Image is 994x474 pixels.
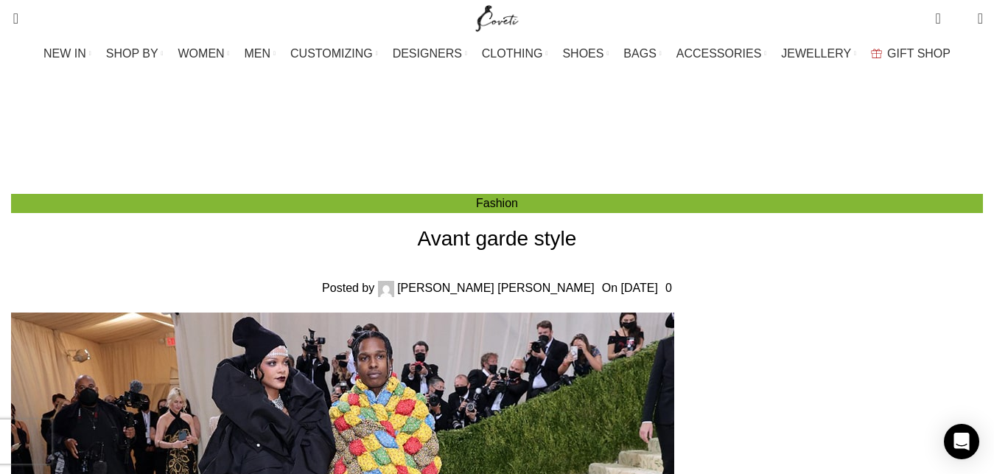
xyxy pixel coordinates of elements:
[393,39,467,69] a: DESIGNERS
[955,15,966,26] span: 0
[676,46,762,60] span: ACCESSORIES
[476,197,518,209] a: Fashion
[871,39,951,69] a: GIFT SHOP
[472,11,522,24] a: Site logo
[245,39,276,69] a: MEN
[928,4,948,33] a: 0
[106,46,158,60] span: SHOP BY
[781,39,856,69] a: JEWELLERY
[665,282,672,294] a: 0
[623,39,661,69] a: BAGS
[11,224,983,253] h1: Avant garde style
[290,46,373,60] span: CUSTOMIZING
[397,282,595,294] a: [PERSON_NAME] [PERSON_NAME]
[944,424,979,459] div: Open Intercom Messenger
[178,46,225,60] span: WOMEN
[937,7,948,18] span: 0
[378,281,394,297] img: author-avatar
[178,39,230,69] a: WOMEN
[290,39,378,69] a: CUSTOMIZING
[463,134,495,147] a: Home
[43,46,86,60] span: NEW IN
[952,4,967,33] div: My Wishlist
[511,134,553,147] a: Fashion
[245,46,271,60] span: MEN
[106,39,164,69] a: SHOP BY
[4,4,18,33] a: Search
[562,39,609,69] a: SHOES
[43,39,91,69] a: NEW IN
[322,282,374,294] span: Posted by
[4,39,990,69] div: Main navigation
[623,46,656,60] span: BAGS
[887,46,951,60] span: GIFT SHOP
[482,39,548,69] a: CLOTHING
[676,39,767,69] a: ACCESSORIES
[871,49,882,58] img: GiftBag
[475,85,540,124] h3: Blog
[781,46,851,60] span: JEWELLERY
[482,46,543,60] span: CLOTHING
[562,46,603,60] span: SHOES
[393,46,462,60] span: DESIGNERS
[602,282,658,294] time: On [DATE]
